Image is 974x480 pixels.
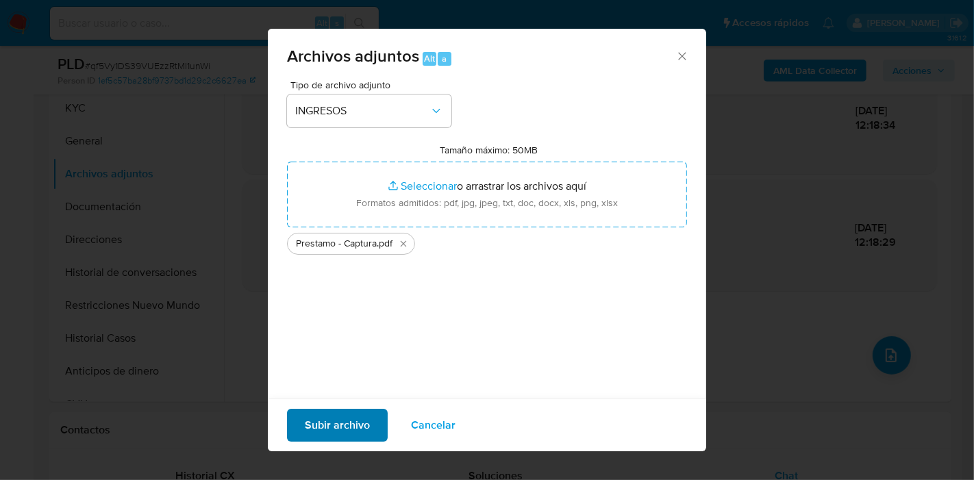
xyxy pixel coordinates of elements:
[287,227,687,255] ul: Archivos seleccionados
[424,52,435,65] span: Alt
[295,104,429,118] span: INGRESOS
[393,409,473,442] button: Cancelar
[675,49,688,62] button: Cerrar
[287,44,419,68] span: Archivos adjuntos
[287,409,388,442] button: Subir archivo
[296,237,377,251] span: Prestamo - Captura
[377,237,392,251] span: .pdf
[395,236,412,252] button: Eliminar Prestamo - Captura.pdf
[287,94,451,127] button: INGRESOS
[442,52,447,65] span: a
[290,80,455,90] span: Tipo de archivo adjunto
[411,410,455,440] span: Cancelar
[305,410,370,440] span: Subir archivo
[440,144,538,156] label: Tamaño máximo: 50MB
